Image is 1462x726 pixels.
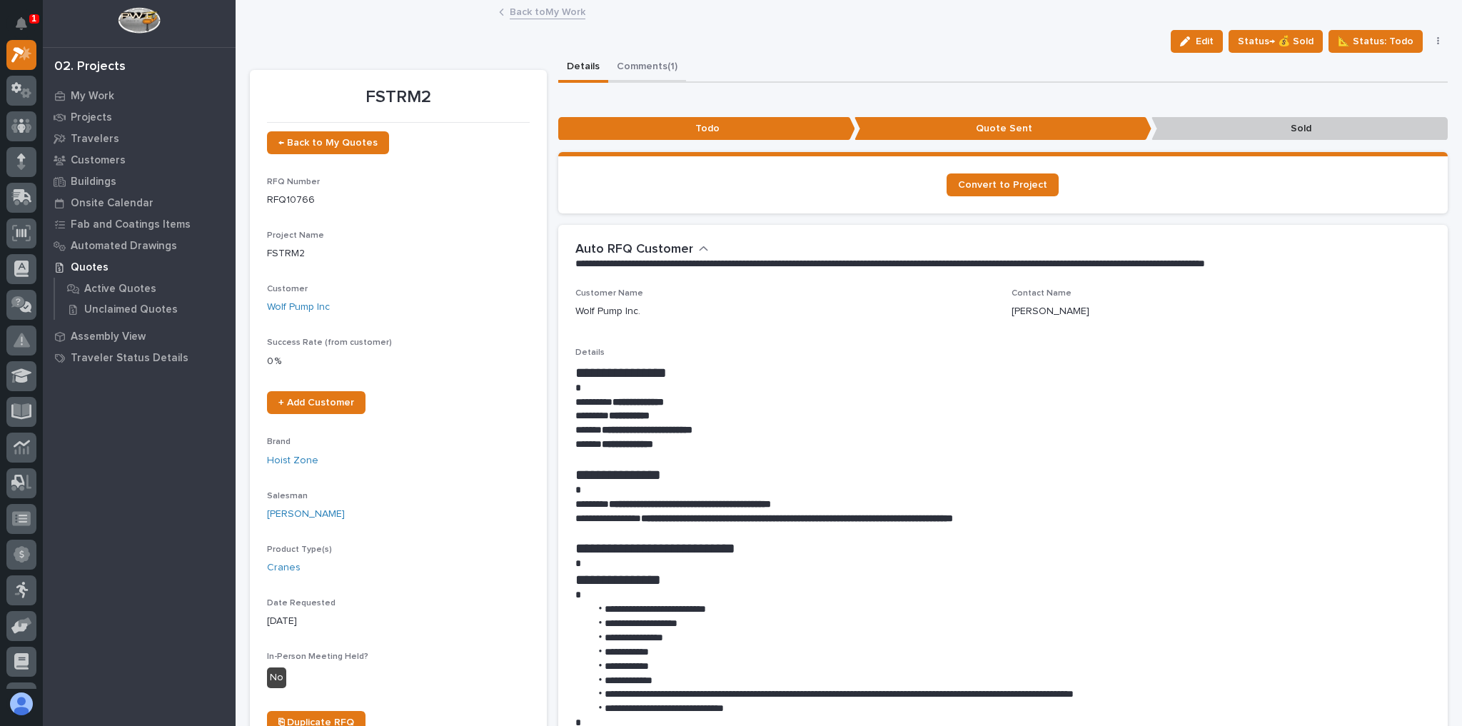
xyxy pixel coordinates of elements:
[558,117,855,141] p: Todo
[854,117,1151,141] p: Quote Sent
[575,242,693,258] h2: Auto RFQ Customer
[267,492,308,500] span: Salesman
[267,614,530,629] p: [DATE]
[71,90,114,103] p: My Work
[71,240,177,253] p: Automated Drawings
[575,348,605,357] span: Details
[71,218,191,231] p: Fab and Coatings Items
[71,352,188,365] p: Traveler Status Details
[43,213,236,235] a: Fab and Coatings Items
[267,438,291,446] span: Brand
[43,256,236,278] a: Quotes
[1338,33,1413,50] span: 📐 Status: Todo
[31,14,36,24] p: 1
[575,289,643,298] span: Customer Name
[267,354,530,369] p: 0 %
[1329,30,1423,53] button: 📐 Status: Todo
[1238,33,1314,50] span: Status→ 💰 Sold
[55,278,236,298] a: Active Quotes
[1012,304,1089,319] p: [PERSON_NAME]
[1012,289,1072,298] span: Contact Name
[71,176,116,188] p: Buildings
[267,391,365,414] a: + Add Customer
[43,192,236,213] a: Onsite Calendar
[267,652,368,661] span: In-Person Meeting Held?
[267,178,320,186] span: RFQ Number
[608,53,686,83] button: Comments (1)
[1171,30,1223,53] button: Edit
[71,197,153,210] p: Onsite Calendar
[43,106,236,128] a: Projects
[71,111,112,124] p: Projects
[43,149,236,171] a: Customers
[267,507,345,522] a: [PERSON_NAME]
[71,261,109,274] p: Quotes
[43,128,236,149] a: Travelers
[575,304,640,319] p: Wolf Pump Inc.
[267,300,330,315] a: Wolf Pump Inc
[267,599,336,607] span: Date Requested
[947,173,1059,196] a: Convert to Project
[43,326,236,347] a: Assembly View
[267,231,324,240] span: Project Name
[267,560,301,575] a: Cranes
[84,283,156,296] p: Active Quotes
[43,347,236,368] a: Traveler Status Details
[18,17,36,40] div: Notifications1
[6,9,36,39] button: Notifications
[267,667,286,688] div: No
[278,398,354,408] span: + Add Customer
[71,331,146,343] p: Assembly View
[118,7,160,34] img: Workspace Logo
[958,180,1047,190] span: Convert to Project
[267,193,530,208] p: RFQ10766
[43,171,236,192] a: Buildings
[267,338,392,347] span: Success Rate (from customer)
[43,235,236,256] a: Automated Drawings
[267,453,318,468] a: Hoist Zone
[71,133,119,146] p: Travelers
[575,242,709,258] button: Auto RFQ Customer
[54,59,126,75] div: 02. Projects
[267,131,389,154] a: ← Back to My Quotes
[267,545,332,554] span: Product Type(s)
[278,138,378,148] span: ← Back to My Quotes
[1229,30,1323,53] button: Status→ 💰 Sold
[267,87,530,108] p: FSTRM2
[1151,117,1448,141] p: Sold
[510,3,585,19] a: Back toMy Work
[43,85,236,106] a: My Work
[1196,35,1214,48] span: Edit
[55,299,236,319] a: Unclaimed Quotes
[6,689,36,719] button: users-avatar
[71,154,126,167] p: Customers
[267,246,530,261] p: FSTRM2
[267,285,308,293] span: Customer
[558,53,608,83] button: Details
[84,303,178,316] p: Unclaimed Quotes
